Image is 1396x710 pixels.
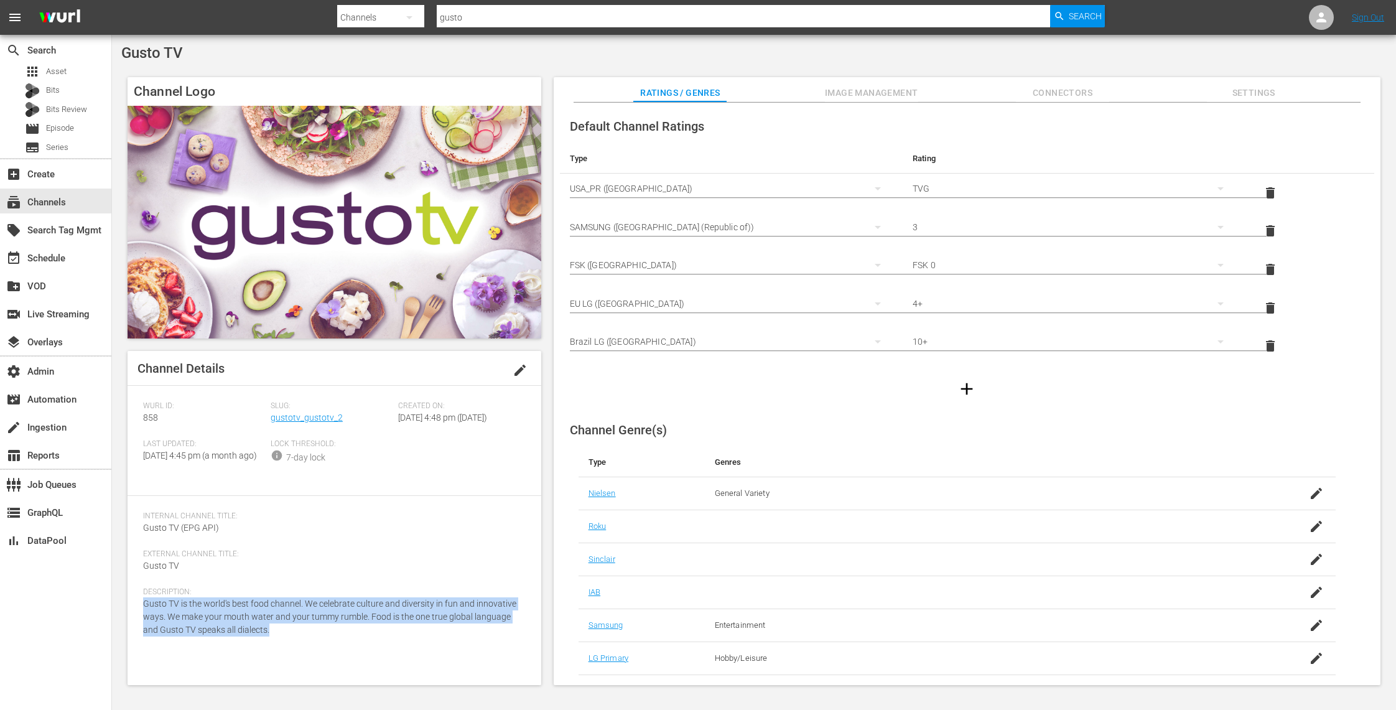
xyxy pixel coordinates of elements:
[143,549,519,559] span: External Channel Title:
[579,447,705,477] th: Type
[589,653,628,663] a: LG Primary
[6,223,21,238] span: Search Tag Mgmt
[589,587,600,597] a: IAB
[1263,301,1278,315] span: delete
[589,488,616,498] a: Nielsen
[570,324,893,359] div: Brazil LG ([GEOGRAPHIC_DATA])
[1050,5,1105,27] button: Search
[513,363,528,378] span: edit
[1255,255,1285,284] button: delete
[25,140,40,155] span: Series
[1207,85,1300,101] span: Settings
[1255,216,1285,246] button: delete
[271,449,283,462] span: info
[7,10,22,25] span: menu
[913,248,1235,283] div: FSK 0
[570,119,704,134] span: Default Channel Ratings
[6,392,21,407] span: Automation
[143,561,179,571] span: Gusto TV
[46,103,87,116] span: Bits Review
[6,335,21,350] span: Overlays
[143,523,219,533] span: Gusto TV (EPG API)
[128,77,541,106] h4: Channel Logo
[121,44,183,62] span: Gusto TV
[143,511,519,521] span: Internal Channel Title:
[1352,12,1384,22] a: Sign Out
[143,401,264,411] span: Wurl ID:
[633,85,727,101] span: Ratings / Genres
[25,102,40,117] div: Bits Review
[6,448,21,463] span: Reports
[46,122,74,134] span: Episode
[6,279,21,294] span: VOD
[25,121,40,136] span: Episode
[903,144,1245,174] th: Rating
[143,439,264,449] span: Last Updated:
[570,423,667,437] span: Channel Genre(s)
[1016,85,1109,101] span: Connectors
[6,505,21,520] span: GraphQL
[46,65,67,78] span: Asset
[143,599,516,635] span: Gusto TV is the world's best food channel. We celebrate culture and diversity in fun and innovati...
[589,554,615,564] a: Sinclair
[398,413,487,423] span: [DATE] 4:48 pm ([DATE])
[1255,178,1285,208] button: delete
[6,167,21,182] span: Create
[1263,185,1278,200] span: delete
[913,210,1235,245] div: 3
[1255,331,1285,361] button: delete
[560,144,1374,365] table: simple table
[143,451,257,460] span: [DATE] 4:45 pm (a month ago)
[560,144,903,174] th: Type
[570,248,893,283] div: FSK ([GEOGRAPHIC_DATA])
[271,413,343,423] a: gustotv_gustotv_2
[1263,223,1278,238] span: delete
[6,43,21,58] span: Search
[570,210,893,245] div: SAMSUNG ([GEOGRAPHIC_DATA] (Republic of))
[6,533,21,548] span: DataPool
[137,361,225,376] span: Channel Details
[6,251,21,266] span: Schedule
[6,364,21,379] span: Admin
[143,413,158,423] span: 858
[913,171,1235,206] div: TVG
[286,451,325,464] div: 7-day lock
[143,587,519,597] span: Description:
[25,83,40,98] div: Bits
[271,439,392,449] span: Lock Threshold:
[705,447,1252,477] th: Genres
[825,85,918,101] span: Image Management
[398,401,519,411] span: Created On:
[6,195,21,210] span: Channels
[589,620,623,630] a: Samsung
[1263,339,1278,353] span: delete
[1069,5,1102,27] span: Search
[570,171,893,206] div: USA_PR ([GEOGRAPHIC_DATA])
[6,420,21,435] span: Ingestion
[1255,293,1285,323] button: delete
[30,3,90,32] img: ans4CAIJ8jUAAAAAAAAAAAAAAAAAAAAAAAAgQb4GAAAAAAAAAAAAAAAAAAAAAAAAJMjXAAAAAAAAAAAAAAAAAAAAAAAAgAT5G...
[570,286,893,321] div: EU LG ([GEOGRAPHIC_DATA])
[128,106,541,339] img: Gusto TV
[46,141,68,154] span: Series
[913,324,1235,359] div: 10+
[25,64,40,79] span: Asset
[6,477,21,492] span: Job Queues
[1263,262,1278,277] span: delete
[589,521,607,531] a: Roku
[6,307,21,322] span: Live Streaming
[505,355,535,385] button: edit
[271,401,392,411] span: Slug:
[913,286,1235,321] div: 4+
[46,84,60,96] span: Bits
